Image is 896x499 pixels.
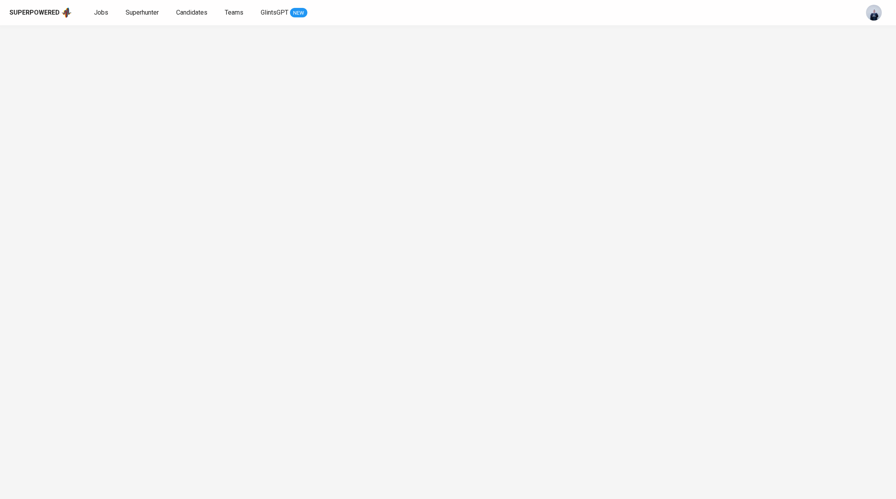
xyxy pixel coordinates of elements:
[225,9,243,16] span: Teams
[866,5,882,21] img: annisa@glints.com
[94,9,108,16] span: Jobs
[126,8,160,18] a: Superhunter
[225,8,245,18] a: Teams
[261,8,307,18] a: GlintsGPT NEW
[261,9,288,16] span: GlintsGPT
[9,8,60,17] div: Superpowered
[126,9,159,16] span: Superhunter
[9,7,72,19] a: Superpoweredapp logo
[176,8,209,18] a: Candidates
[176,9,207,16] span: Candidates
[61,7,72,19] img: app logo
[94,8,110,18] a: Jobs
[290,9,307,17] span: NEW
